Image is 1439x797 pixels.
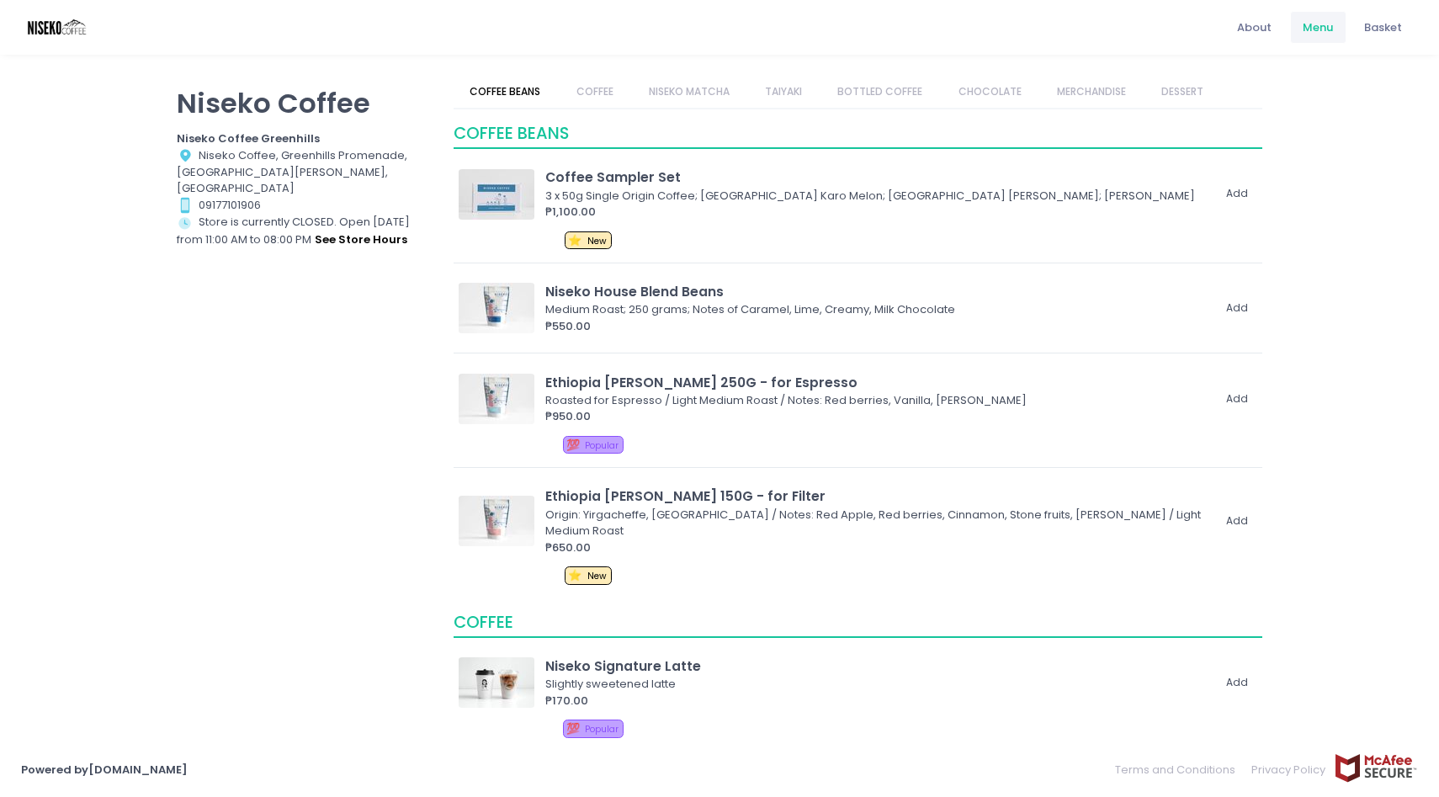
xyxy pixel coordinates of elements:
div: 09177101906 [177,197,433,214]
span: ⭐ [568,567,581,583]
img: Ethiopia Koke Shalaye 150G - for Filter [459,496,534,546]
div: Ethiopia [PERSON_NAME] 250G - for Espresso [545,373,1211,392]
div: Coffee Sampler Set [545,167,1211,187]
a: DESSERT [1145,76,1220,108]
a: NISEKO MATCHA [632,76,746,108]
div: Slightly sweetened latte [545,676,1206,693]
div: ₱1,100.00 [545,204,1211,221]
a: Privacy Policy [1244,753,1335,786]
span: Popular [585,723,619,736]
img: Ethiopia Koke Shalaye 250G - for Espresso [459,374,534,424]
img: logo [21,13,97,42]
a: COFFEE BEANS [454,76,557,108]
a: Menu [1290,11,1346,43]
div: Niseko Coffee, Greenhills Promenade, [GEOGRAPHIC_DATA][PERSON_NAME], [GEOGRAPHIC_DATA] [177,147,433,197]
span: Popular [585,439,619,452]
span: About [1237,19,1272,36]
div: Niseko House Blend Beans [545,282,1211,301]
div: ₱550.00 [545,318,1211,335]
span: COFFEE BEANS [454,122,569,145]
div: Origin: Yirgacheffe, [GEOGRAPHIC_DATA] / Notes: Red Apple, Red berries, Cinnamon, Stone fruits, [... [545,507,1206,539]
a: Terms and Conditions [1115,753,1244,786]
img: Niseko House Blend Beans [459,283,534,333]
div: ₱950.00 [545,408,1211,425]
button: Add [1217,669,1257,697]
img: mcafee-secure [1334,753,1418,783]
span: 💯 [566,720,580,736]
span: 💯 [566,437,580,453]
a: BOTTLED COFFEE [821,76,939,108]
span: Menu [1303,19,1333,36]
div: ₱650.00 [545,539,1211,556]
button: Add [1217,507,1257,535]
div: Niseko Signature Latte [545,656,1211,676]
span: Basket [1364,19,1402,36]
button: Add [1217,295,1257,322]
button: Add [1217,180,1257,208]
span: New [587,235,607,247]
img: Niseko Signature Latte [459,657,534,708]
p: Niseko Coffee [177,87,433,120]
span: ⭐ [568,232,581,248]
div: Roasted for Espresso / Light Medium Roast / Notes: Red berries, Vanilla, [PERSON_NAME] [545,392,1206,409]
button: see store hours [314,231,408,249]
a: CHOCOLATE [942,76,1038,108]
a: About [1224,11,1285,43]
a: MERCHANDISE [1040,76,1142,108]
div: Ethiopia [PERSON_NAME] 150G - for Filter [545,486,1211,506]
div: Medium Roast; 250 grams; Notes of Caramel, Lime, Creamy, Milk Chocolate [545,301,1206,318]
div: ₱170.00 [545,693,1211,709]
b: Niseko Coffee Greenhills [177,130,320,146]
button: Add [1217,385,1257,412]
a: Powered by[DOMAIN_NAME] [21,762,188,778]
span: New [587,570,607,582]
span: COFFEE [454,611,513,634]
div: Store is currently CLOSED. Open [DATE] from 11:00 AM to 08:00 PM [177,214,433,249]
a: TAIYAKI [749,76,819,108]
img: Coffee Sampler Set [459,169,534,220]
div: 3 x 50g Single Origin Coffee; [GEOGRAPHIC_DATA] Karo Melon; [GEOGRAPHIC_DATA] [PERSON_NAME]; [PER... [545,188,1206,205]
a: COFFEE [560,76,629,108]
